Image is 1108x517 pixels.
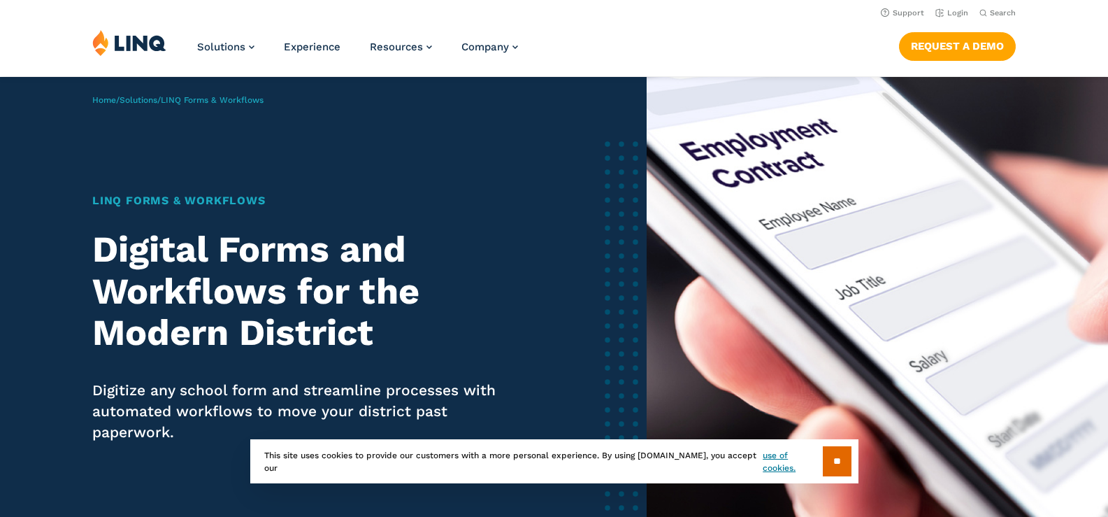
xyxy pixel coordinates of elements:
[763,449,822,474] a: use of cookies.
[250,439,858,483] div: This site uses cookies to provide our customers with a more personal experience. By using [DOMAIN...
[92,380,529,443] p: Digitize any school form and streamline processes with automated workflows to move your district ...
[979,8,1016,18] button: Open Search Bar
[197,29,518,76] nav: Primary Navigation
[92,95,264,105] span: / /
[461,41,518,53] a: Company
[92,192,529,209] h1: LINQ Forms & Workflows
[881,8,924,17] a: Support
[899,29,1016,60] nav: Button Navigation
[92,29,166,56] img: LINQ | K‑12 Software
[461,41,509,53] span: Company
[990,8,1016,17] span: Search
[120,95,157,105] a: Solutions
[92,229,529,354] h2: Digital Forms and Workflows for the Modern District
[284,41,340,53] a: Experience
[92,95,116,105] a: Home
[370,41,423,53] span: Resources
[197,41,254,53] a: Solutions
[370,41,432,53] a: Resources
[935,8,968,17] a: Login
[161,95,264,105] span: LINQ Forms & Workflows
[197,41,245,53] span: Solutions
[899,32,1016,60] a: Request a Demo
